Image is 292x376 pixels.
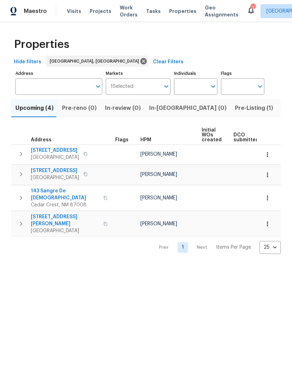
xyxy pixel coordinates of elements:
[14,58,41,66] span: Hide filters
[24,8,47,15] span: Maestro
[174,71,217,76] label: Individuals
[140,137,151,142] span: HPM
[205,4,238,18] span: Geo Assignments
[115,137,128,142] span: Flags
[150,56,186,69] button: Clear Filters
[140,172,177,177] span: [PERSON_NAME]
[259,238,281,256] div: 25
[106,71,171,76] label: Markets
[31,137,51,142] span: Address
[250,4,255,11] div: 1
[31,187,99,201] span: 143 Sangre De [DEMOGRAPHIC_DATA]
[178,242,188,253] a: Goto page 1
[15,71,102,76] label: Address
[234,133,259,142] span: DCO submitted
[46,56,148,67] div: [GEOGRAPHIC_DATA], [GEOGRAPHIC_DATA]
[153,58,183,66] span: Clear Filters
[169,8,196,15] span: Properties
[31,227,99,234] span: [GEOGRAPHIC_DATA]
[31,174,79,181] span: [GEOGRAPHIC_DATA]
[90,8,111,15] span: Projects
[202,128,222,142] span: Initial WOs created
[31,201,99,208] span: Cedar Crest, NM 87008
[31,213,99,227] span: [STREET_ADDRESS][PERSON_NAME]
[62,103,97,113] span: Pre-reno (0)
[31,167,79,174] span: [STREET_ADDRESS]
[208,81,218,91] button: Open
[235,103,273,113] span: Pre-Listing (1)
[216,244,251,251] p: Items Per Page
[255,81,265,91] button: Open
[120,4,138,18] span: Work Orders
[140,152,177,157] span: [PERSON_NAME]
[111,84,133,90] span: 1 Selected
[14,41,69,48] span: Properties
[67,8,81,15] span: Visits
[11,56,44,69] button: Hide filters
[146,9,161,14] span: Tasks
[152,241,281,254] nav: Pagination Navigation
[31,147,79,154] span: [STREET_ADDRESS]
[161,81,171,91] button: Open
[149,103,227,113] span: In-[GEOGRAPHIC_DATA] (0)
[15,103,54,113] span: Upcoming (4)
[50,58,142,65] span: [GEOGRAPHIC_DATA], [GEOGRAPHIC_DATA]
[221,71,264,76] label: Flags
[140,196,177,200] span: [PERSON_NAME]
[140,221,177,226] span: [PERSON_NAME]
[105,103,141,113] span: In-review (0)
[93,81,103,91] button: Open
[31,154,79,161] span: [GEOGRAPHIC_DATA]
